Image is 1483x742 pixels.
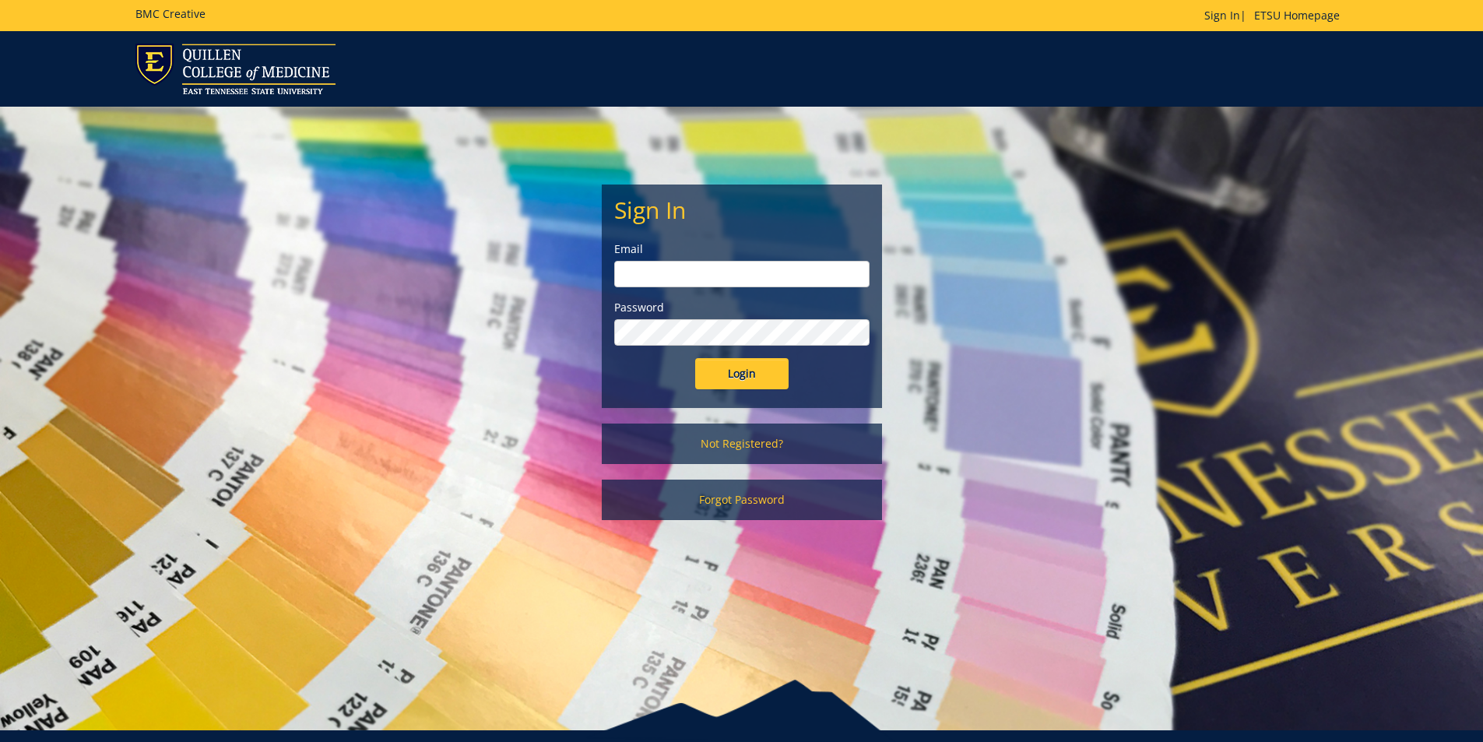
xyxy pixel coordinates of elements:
[135,8,206,19] h5: BMC Creative
[1246,8,1348,23] a: ETSU Homepage
[1204,8,1240,23] a: Sign In
[602,424,882,464] a: Not Registered?
[695,358,789,389] input: Login
[614,197,870,223] h2: Sign In
[614,300,870,315] label: Password
[602,480,882,520] a: Forgot Password
[1204,8,1348,23] p: |
[135,44,336,94] img: ETSU logo
[614,241,870,257] label: Email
